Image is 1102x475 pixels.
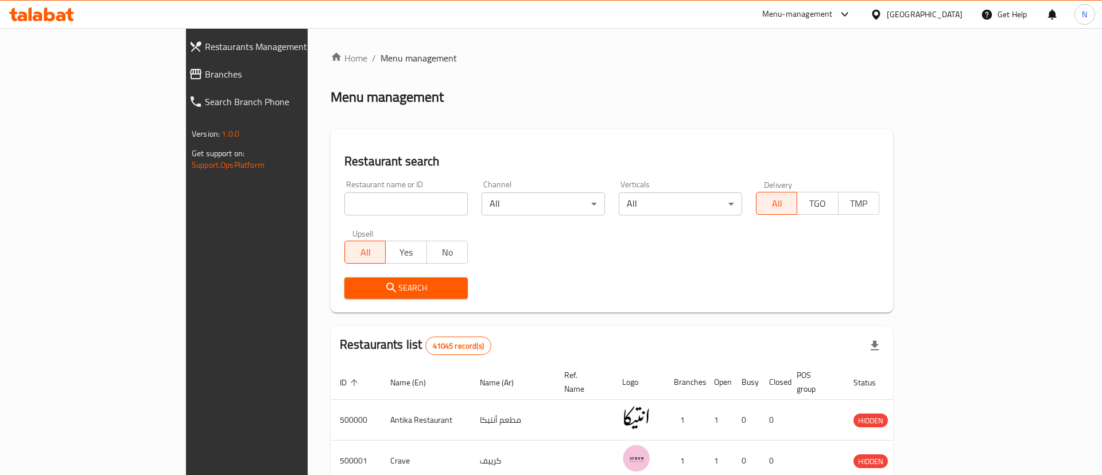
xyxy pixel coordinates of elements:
[705,365,732,400] th: Open
[222,126,239,141] span: 1.0.0
[192,126,220,141] span: Version:
[756,192,797,215] button: All
[665,400,705,441] td: 1
[797,368,831,396] span: POS group
[372,51,376,65] li: /
[853,454,888,468] div: HIDDEN
[853,455,888,468] span: HIDDEN
[732,400,760,441] td: 0
[665,365,705,400] th: Branches
[619,192,742,215] div: All
[471,400,555,441] td: مطعم أنتيكا
[425,337,491,355] div: Total records count
[180,60,370,88] a: Branches
[385,241,426,264] button: Yes
[432,244,463,261] span: No
[205,40,361,53] span: Restaurants Management
[390,376,441,389] span: Name (En)
[480,376,529,389] span: Name (Ar)
[350,244,381,261] span: All
[390,244,422,261] span: Yes
[331,88,444,106] h2: Menu management
[180,88,370,115] a: Search Branch Phone
[344,241,386,264] button: All
[381,51,457,65] span: Menu management
[853,414,888,427] span: HIDDEN
[853,414,888,427] div: HIDDEN
[732,365,760,400] th: Busy
[482,192,605,215] div: All
[344,277,468,299] button: Search
[192,157,265,172] a: Support.OpsPlatform
[564,368,599,396] span: Ref. Name
[802,195,833,212] span: TGO
[344,153,879,170] h2: Restaurant search
[340,336,491,355] h2: Restaurants list
[381,400,471,441] td: Antika Restaurant
[344,192,468,215] input: Search for restaurant name or ID..
[192,146,245,161] span: Get support on:
[205,67,361,81] span: Branches
[861,332,888,360] div: Export file
[613,365,665,400] th: Logo
[887,8,963,21] div: [GEOGRAPHIC_DATA]
[838,192,879,215] button: TMP
[1082,8,1087,21] span: N
[180,33,370,60] a: Restaurants Management
[340,376,362,389] span: ID
[426,341,491,352] span: 41045 record(s)
[853,376,891,389] span: Status
[843,195,875,212] span: TMP
[764,180,793,188] label: Delivery
[622,444,651,473] img: Crave
[761,195,793,212] span: All
[331,51,893,65] nav: breadcrumb
[352,229,374,237] label: Upsell
[622,403,651,432] img: Antika Restaurant
[760,365,787,400] th: Closed
[760,400,787,441] td: 0
[426,241,468,264] button: No
[354,281,459,295] span: Search
[705,400,732,441] td: 1
[762,7,833,21] div: Menu-management
[797,192,838,215] button: TGO
[205,95,361,109] span: Search Branch Phone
